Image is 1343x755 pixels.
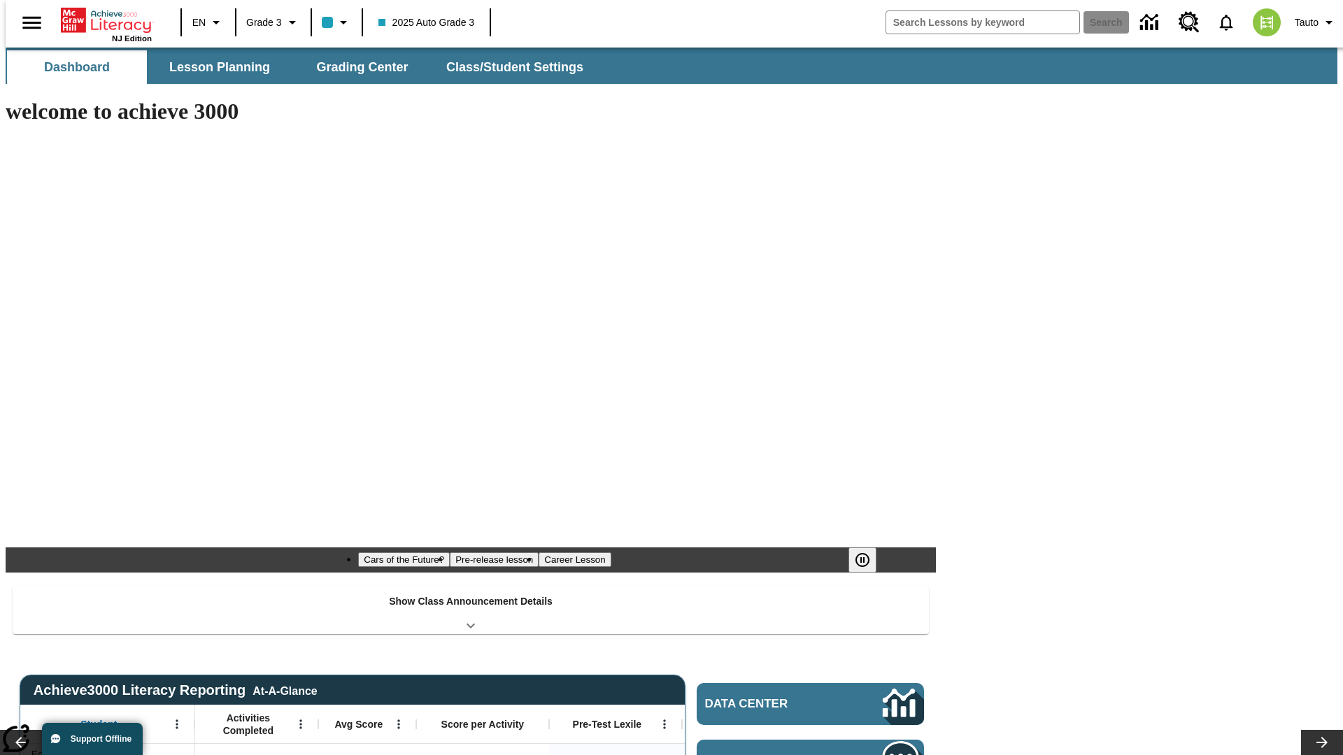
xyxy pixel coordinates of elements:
a: Data Center [697,683,924,725]
button: Language: EN, Select a language [186,10,231,35]
button: Class/Student Settings [435,50,595,84]
a: Home [61,6,152,34]
button: Open Menu [166,714,187,735]
div: Show Class Announcement Details [13,586,929,634]
a: Data Center [1132,3,1170,42]
div: SubNavbar [6,48,1337,84]
span: Data Center [705,697,836,711]
span: 2025 Auto Grade 3 [378,15,475,30]
p: Show Class Announcement Details [389,594,553,609]
button: Support Offline [42,723,143,755]
div: SubNavbar [6,50,596,84]
button: Grading Center [292,50,432,84]
button: Open Menu [388,714,409,735]
a: Notifications [1208,4,1244,41]
span: Score per Activity [441,718,525,731]
span: Student [80,718,117,731]
button: Slide 2 Pre-release lesson [450,552,539,567]
button: Select a new avatar [1244,4,1289,41]
span: Grade 3 [246,15,282,30]
button: Open Menu [290,714,311,735]
button: Lesson carousel, Next [1301,730,1343,755]
a: Resource Center, Will open in new tab [1170,3,1208,41]
button: Grade: Grade 3, Select a grade [241,10,306,35]
span: Activities Completed [202,712,294,737]
button: Dashboard [7,50,147,84]
h1: welcome to achieve 3000 [6,99,936,124]
button: Slide 1 Cars of the Future? [358,552,450,567]
div: Home [61,5,152,43]
span: Support Offline [71,734,132,744]
button: Class color is light blue. Change class color [316,10,357,35]
span: Pre-Test Lexile [573,718,642,731]
button: Open side menu [11,2,52,43]
div: Pause [848,547,890,573]
button: Open Menu [654,714,675,735]
span: Avg Score [334,718,383,731]
button: Slide 3 Career Lesson [539,552,611,567]
button: Profile/Settings [1289,10,1343,35]
input: search field [886,11,1079,34]
button: Pause [848,547,876,573]
span: NJ Edition [112,34,152,43]
div: At-A-Glance [253,682,317,698]
img: avatar image [1253,8,1281,36]
span: Achieve3000 Literacy Reporting [34,682,318,698]
span: Tauto [1295,15,1319,30]
button: Lesson Planning [150,50,290,84]
span: EN [192,15,206,30]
